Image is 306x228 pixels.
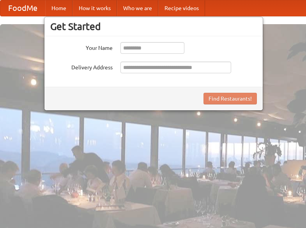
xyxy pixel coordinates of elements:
[45,0,73,16] a: Home
[203,93,257,104] button: Find Restaurants!
[73,0,117,16] a: How it works
[158,0,205,16] a: Recipe videos
[0,0,45,16] a: FoodMe
[50,62,113,71] label: Delivery Address
[50,42,113,52] label: Your Name
[117,0,158,16] a: Who we are
[50,21,257,32] h3: Get Started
